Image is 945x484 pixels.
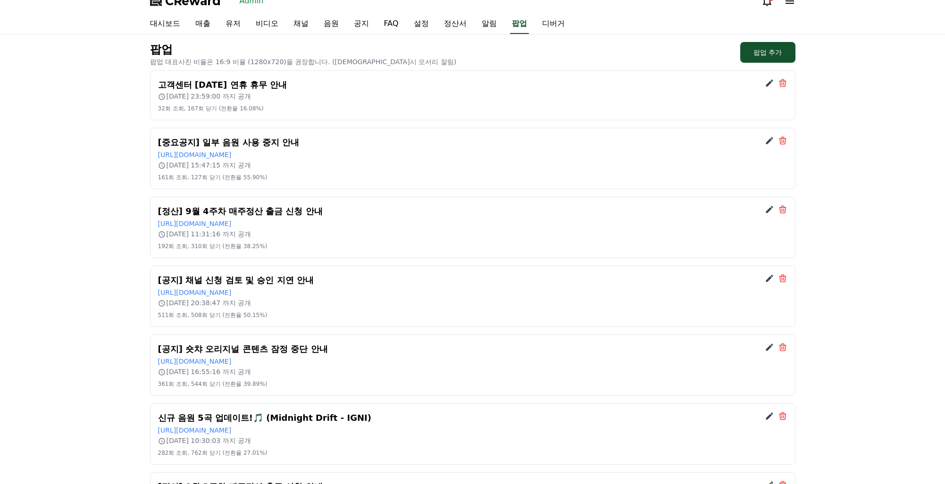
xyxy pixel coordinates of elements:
[62,299,122,323] a: Messages
[142,14,188,34] a: 대시보드
[188,14,218,34] a: 매출
[406,14,436,34] a: 설정
[158,358,232,365] a: [URL][DOMAIN_NAME]
[218,14,248,34] a: 유저
[158,92,787,101] p: [DATE] 23:59:00 까지 공개
[222,312,267,318] span: (전환율 50.15%)
[346,14,376,34] a: 공지
[158,312,221,318] span: 511회 조회, 508회 닫기
[150,57,457,67] p: 팝업 대표사진 비율은 16:9 비율 (1280x720)을 권장합니다. ([DEMOGRAPHIC_DATA]시 모서리 잘림)
[158,205,787,218] h2: [정산] 9월 4주차 매주정산 출금 신청 안내
[158,220,232,227] a: [URL][DOMAIN_NAME]
[222,381,267,387] span: (전환율 39.89%)
[158,243,221,250] span: 192회 조회, 310회 닫기
[158,436,787,445] p: [DATE] 10:30:03 까지 공개
[222,174,267,181] span: (전환율 55.90%)
[140,313,163,321] span: Settings
[158,298,787,308] p: [DATE] 20:38:47 까지 공개
[158,160,787,170] p: [DATE] 15:47:15 까지 공개
[158,274,787,287] h2: [공지] 채널 신청 검토 및 승인 지연 안내
[122,299,181,323] a: Settings
[158,174,221,181] span: 161회 조회, 127회 닫기
[474,14,504,34] a: 알림
[158,411,787,425] h2: 신규 음원 5곡 업데이트!🎵 (Midnight Drift - IGNI)
[158,105,217,112] span: 32회 조회, 167회 닫기
[158,151,232,159] a: [URL][DOMAIN_NAME]
[158,289,232,296] a: [URL][DOMAIN_NAME]
[222,243,267,250] span: (전환율 38.25%)
[510,14,529,34] a: 팝업
[158,450,221,456] span: 282회 조회, 762회 닫기
[376,14,406,34] a: FAQ
[222,450,267,456] span: (전환율 27.01%)
[3,299,62,323] a: Home
[158,136,787,149] h2: [중요공지] 일부 음원 사용 중지 안내
[158,229,787,239] p: [DATE] 11:31:16 까지 공개
[158,381,221,387] span: 361회 조회, 544회 닫기
[740,42,795,63] button: 팝업 추가
[78,314,106,321] span: Messages
[158,78,787,92] h2: 고객센터 [DATE] 연휴 휴무 안내
[150,42,457,57] p: 팝업
[24,313,41,321] span: Home
[248,14,286,34] a: 비디오
[436,14,474,34] a: 정산서
[158,367,787,376] p: [DATE] 16:55:16 까지 공개
[158,342,787,356] h2: [공지] 숏챠 오리지널 콘텐츠 잠정 중단 안내
[158,426,232,434] a: [URL][DOMAIN_NAME]
[286,14,316,34] a: 채널
[219,105,264,112] span: (전환율 16.08%)
[535,14,572,34] a: 디버거
[316,14,346,34] a: 음원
